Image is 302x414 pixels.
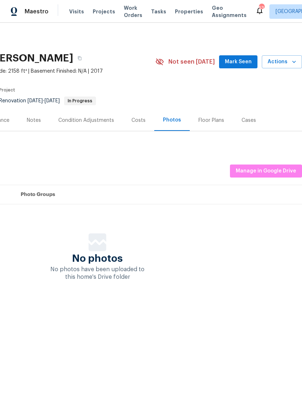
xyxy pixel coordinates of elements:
span: Manage in Google Drive [236,167,296,176]
span: Geo Assignments [212,4,247,19]
div: Costs [131,117,146,124]
button: Copy Address [73,52,86,65]
div: Floor Plans [198,117,224,124]
div: 53 [259,4,264,12]
th: Photo Groups [15,185,302,204]
div: Cases [242,117,256,124]
span: Work Orders [124,4,142,19]
span: Tasks [151,9,166,14]
span: Projects [93,8,115,15]
span: Not seen [DATE] [168,58,215,65]
button: Mark Seen [219,55,257,69]
span: In Progress [65,99,95,103]
span: Mark Seen [225,57,252,67]
span: No photos have been uploaded to this home's Drive folder [50,266,144,280]
span: Properties [175,8,203,15]
span: Visits [69,8,84,15]
span: [DATE] [45,98,60,103]
button: Actions [262,55,302,69]
span: No photos [72,255,123,262]
span: - [28,98,60,103]
span: Maestro [25,8,49,15]
div: Photos [163,116,181,124]
div: Condition Adjustments [58,117,114,124]
span: Actions [268,57,296,67]
div: Notes [27,117,41,124]
span: [DATE] [28,98,43,103]
button: Manage in Google Drive [230,165,302,178]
